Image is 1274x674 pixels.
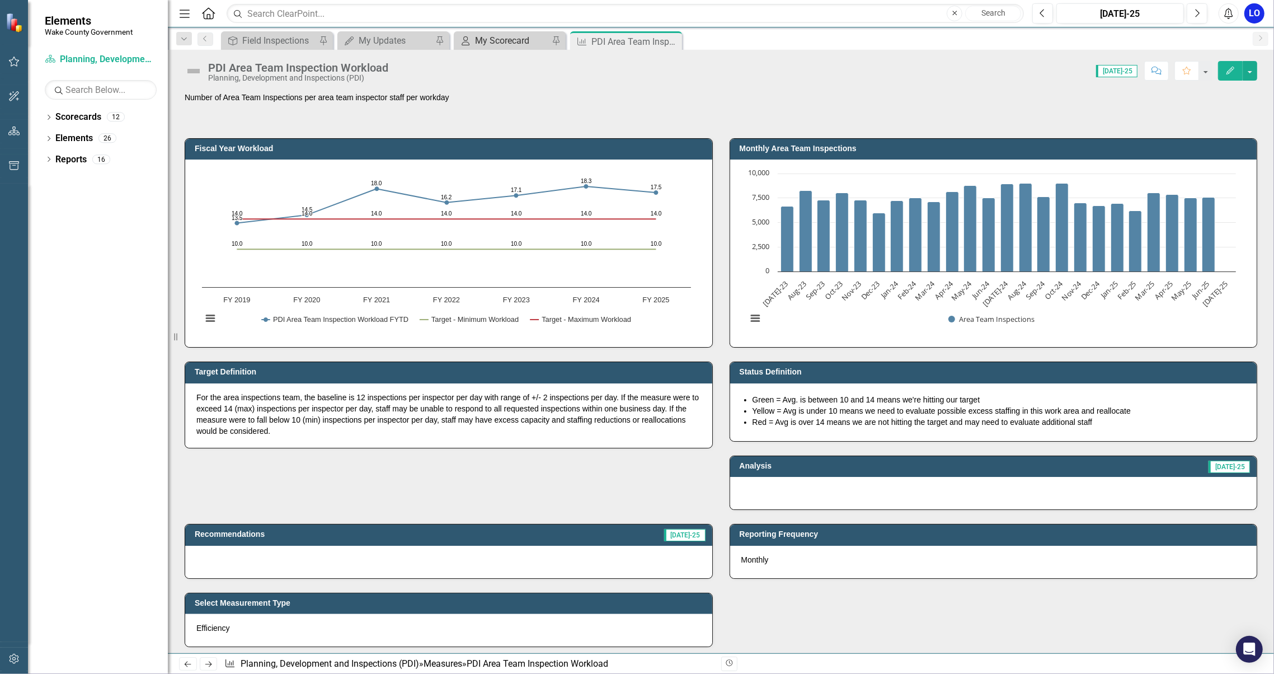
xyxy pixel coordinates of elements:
text: 10.0 [511,241,522,247]
text: FY 2023 [503,296,530,304]
div: 26 [98,134,116,143]
div: [DATE]-25 [1060,7,1180,21]
div: LO [1244,3,1264,24]
path: Apr-25, 7,835. Area Team Inspections. [1165,195,1178,272]
text: [DATE]-25 [1200,279,1230,308]
div: PDI Area Team Inspection Workload [591,35,679,49]
span: [DATE]-25 [1209,461,1250,473]
text: 13.5 [232,215,243,221]
path: Jul-23, 6,672. Area Team Inspections. [781,207,793,272]
a: My Updates [340,34,432,48]
p: For the area inspections team, the baseline is 12 inspections per inspector per day with range of... [196,392,701,437]
button: Show Target - Maximum Workload [530,315,631,324]
text: FY 2019 [223,296,250,304]
input: Search ClearPoint... [227,4,1024,24]
text: Mar-25 [1132,279,1156,302]
path: Aug-23, 8,274. Area Team Inspections. [799,191,812,272]
text: 0 [765,265,769,275]
h3: Reporting Frequency [740,530,1252,539]
path: FY 2023, 17.10453712. PDI Area Team Inspection Workload FYTD. [514,194,519,198]
path: Jun-25, 7,598. Area Team Inspections. [1202,198,1215,272]
text: Oct-23 [822,279,845,301]
text: 10.0 [232,241,243,247]
a: My Scorecard [457,34,549,48]
text: Apr-25 [1152,279,1174,301]
img: Not Defined [185,62,203,80]
text: 2,500 [752,241,769,251]
text: 5,000 [752,217,769,227]
path: Aug-24, 9,000. Area Team Inspections. [1019,184,1032,272]
text: May-25 [1169,279,1193,303]
h3: Select Measurement Type [195,599,707,607]
div: PDI Area Team Inspection Workload [467,658,608,669]
span: [DATE]-25 [664,529,706,541]
text: FY 2020 [293,296,320,304]
path: FY 2019, 13.45403838. PDI Area Team Inspection Workload FYTD. [235,221,239,226]
text: FY 2021 [363,296,390,304]
text: Oct-24 [1042,279,1065,302]
span: Efficiency [196,624,230,633]
text: 14.0 [232,210,243,217]
path: Dec-23, 5,976. Area Team Inspections. [872,213,885,272]
path: FY 2022, 16.17021277. PDI Area Team Inspection Workload FYTD. [445,200,449,205]
path: Sep-23, 7,290. Area Team Inspections. [817,200,830,272]
button: Show Area Team Inspections [948,314,1035,324]
path: Mar-25, 8,022. Area Team Inspections. [1147,193,1160,272]
button: [DATE]-25 [1056,3,1184,24]
div: Open Intercom Messenger [1236,636,1263,663]
path: Jan-24, 7,227. Area Team Inspections. [890,201,903,272]
path: Oct-23, 8,006. Area Team Inspections. [835,193,848,272]
input: Search Below... [45,80,157,100]
h3: Monthly Area Team Inspections [740,144,1252,153]
text: 10.0 [371,241,382,247]
text: Mar-24 [913,279,937,303]
svg: Interactive chart [196,168,697,336]
text: Nov-24 [1059,279,1083,303]
text: Sep-23 [803,279,826,302]
h3: Fiscal Year Workload [195,144,707,153]
button: Show Target - Minimum Workload [420,315,519,324]
text: 10.0 [581,241,592,247]
div: PDI Area Team Inspection Workload [208,62,388,74]
text: Dec-23 [858,279,881,302]
text: Aug-23 [785,279,808,302]
div: Field Inspections [242,34,316,48]
text: 14.5 [302,207,313,213]
text: Nov-23 [839,279,863,302]
li: Green = Avg. is between 10 and 14 means we're hitting our target [753,394,1246,405]
a: Measures [424,658,462,669]
div: » » [224,658,712,671]
h3: Status Definition [740,368,1252,376]
text: 16.2 [441,194,452,200]
div: Planning, Development and Inspections (PDI) [208,74,388,82]
h3: Analysis [740,462,960,470]
svg: Interactive chart [741,168,1242,336]
span: [DATE]-25 [1096,65,1137,77]
div: 12 [107,113,125,122]
text: [DATE]-24 [980,279,1010,309]
h3: Target Definition [195,368,707,376]
text: 14.0 [651,210,662,217]
div: Chart. Highcharts interactive chart. [741,168,1246,336]
h3: Recommendations [195,530,513,539]
g: Target - Minimum Workload, line 2 of 3 with 7 data points. [235,247,659,252]
path: FY 2024, 18.30565846. PDI Area Team Inspection Workload FYTD. [584,184,589,189]
a: Field Inspections [224,34,316,48]
text: 10.0 [441,241,452,247]
text: Jan-25 [1098,279,1120,301]
text: 14.0 [302,210,313,217]
path: Oct-24, 8,976. Area Team Inspections. [1055,184,1068,272]
text: Feb-25 [1115,279,1138,302]
g: PDI Area Team Inspection Workload FYTD, line 1 of 3 with 7 data points. [235,184,659,226]
text: 14.0 [441,210,452,217]
text: 10.0 [302,241,313,247]
text: Aug-24 [1005,279,1028,302]
text: 10,000 [748,167,769,177]
button: Show PDI Area Team Inspection Workload FYTD [262,315,408,324]
path: May-24, 8,744. Area Team Inspections. [963,186,976,272]
path: Jul-24, 8,949. Area Team Inspections. [1000,184,1013,272]
text: Jan-24 [877,279,900,301]
path: Jan-25, 6,969. Area Team Inspections. [1111,204,1123,272]
button: View chart menu, Chart [203,310,218,326]
a: Elements [55,132,93,145]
